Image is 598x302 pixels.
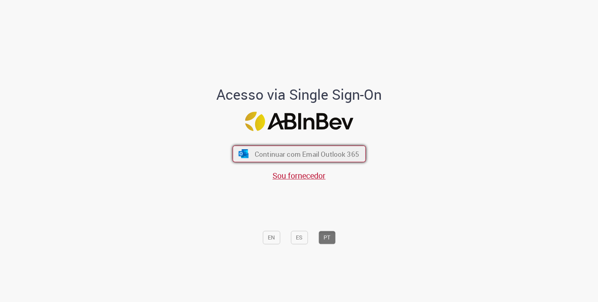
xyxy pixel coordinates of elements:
[254,149,359,158] span: Continuar com Email Outlook 365
[238,149,249,158] img: ícone Azure/Microsoft 360
[291,231,308,245] button: ES
[233,145,366,162] button: ícone Azure/Microsoft 360 Continuar com Email Outlook 365
[245,112,353,131] img: Logo ABInBev
[318,231,335,245] button: PT
[189,87,409,103] h1: Acesso via Single Sign-On
[263,231,280,245] button: EN
[273,170,325,181] a: Sou fornecedor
